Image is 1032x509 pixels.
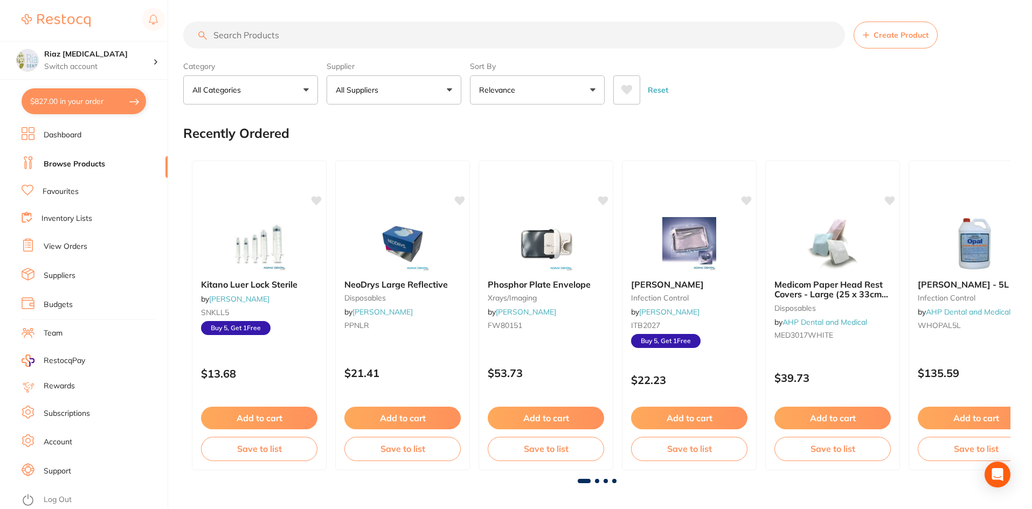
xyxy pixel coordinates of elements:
a: Dashboard [44,130,81,141]
button: Reset [645,75,671,104]
a: AHP Dental and Medical [782,317,867,327]
span: Create Product [874,31,929,39]
button: Add to cart [344,407,461,429]
a: Browse Products [44,159,105,170]
h2: Recently Ordered [183,126,289,141]
p: $21.41 [344,367,461,379]
button: Save to list [631,437,747,461]
a: Subscriptions [44,408,90,419]
img: RestocqPay [22,354,34,367]
a: Favourites [43,186,79,197]
img: Tray Barrier [654,217,724,271]
p: $13.68 [201,367,317,380]
button: Relevance [470,75,605,104]
img: Phosphor Plate Envelope [511,217,581,271]
input: Search Products [183,22,845,48]
b: Tray Barrier [631,280,747,289]
img: NeoDrys Large Reflective [368,217,438,271]
button: $827.00 in your order [22,88,146,114]
span: by [918,307,1010,317]
small: ITB2027 [631,321,747,330]
p: $22.23 [631,374,747,386]
small: infection control [631,294,747,302]
button: Add to cart [201,407,317,429]
a: [PERSON_NAME] [352,307,413,317]
button: Create Product [854,22,938,48]
b: Medicom Paper Head Rest Covers - Large (25 x 33cm) White [774,280,891,299]
small: disposables [774,304,891,312]
button: Save to list [201,437,317,461]
b: NeoDrys Large Reflective [344,280,461,289]
a: Account [44,437,72,448]
span: by [201,294,269,304]
a: RestocqPay [22,354,85,367]
img: Riaz Dental Surgery [17,50,38,71]
small: SNKLL5 [201,308,317,317]
label: Sort By [470,61,605,71]
div: Open Intercom Messenger [985,462,1010,487]
a: View Orders [44,241,87,252]
button: Add to cart [631,407,747,429]
a: Budgets [44,299,73,310]
button: Add to cart [774,407,891,429]
h4: Riaz Dental Surgery [44,49,153,60]
a: [PERSON_NAME] [209,294,269,304]
span: by [488,307,556,317]
span: Buy 5, Get 1 Free [631,334,701,348]
p: Switch account [44,61,153,72]
a: Restocq Logo [22,8,91,33]
img: Kitano Luer Lock Sterile [224,217,294,271]
small: FW80151 [488,321,604,330]
span: Buy 5, Get 1 Free [201,321,271,335]
img: Restocq Logo [22,14,91,27]
p: All Suppliers [336,85,383,95]
p: $39.73 [774,372,891,384]
label: Category [183,61,318,71]
span: RestocqPay [44,355,85,366]
img: Whiteley Opal - 5L [941,217,1011,271]
b: Kitano Luer Lock Sterile [201,280,317,289]
p: All Categories [192,85,245,95]
small: disposables [344,294,461,302]
button: All Categories [183,75,318,104]
a: Support [44,466,71,477]
b: Phosphor Plate Envelope [488,280,604,289]
a: [PERSON_NAME] [496,307,556,317]
span: by [774,317,867,327]
p: Relevance [479,85,520,95]
label: Supplier [327,61,461,71]
a: Team [44,328,63,339]
span: by [344,307,413,317]
p: $53.73 [488,367,604,379]
img: Medicom Paper Head Rest Covers - Large (25 x 33cm) White [798,217,868,271]
small: PPNLR [344,321,461,330]
small: MED3017WHITE [774,331,891,339]
button: Save to list [774,437,891,461]
a: [PERSON_NAME] [639,307,699,317]
button: All Suppliers [327,75,461,104]
a: Suppliers [44,270,75,281]
a: AHP Dental and Medical [926,307,1010,317]
a: Inventory Lists [41,213,92,224]
button: Add to cart [488,407,604,429]
button: Log Out [22,492,164,509]
a: Rewards [44,381,75,392]
button: Save to list [488,437,604,461]
a: Log Out [44,494,72,505]
button: Save to list [344,437,461,461]
small: xrays/imaging [488,294,604,302]
span: by [631,307,699,317]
